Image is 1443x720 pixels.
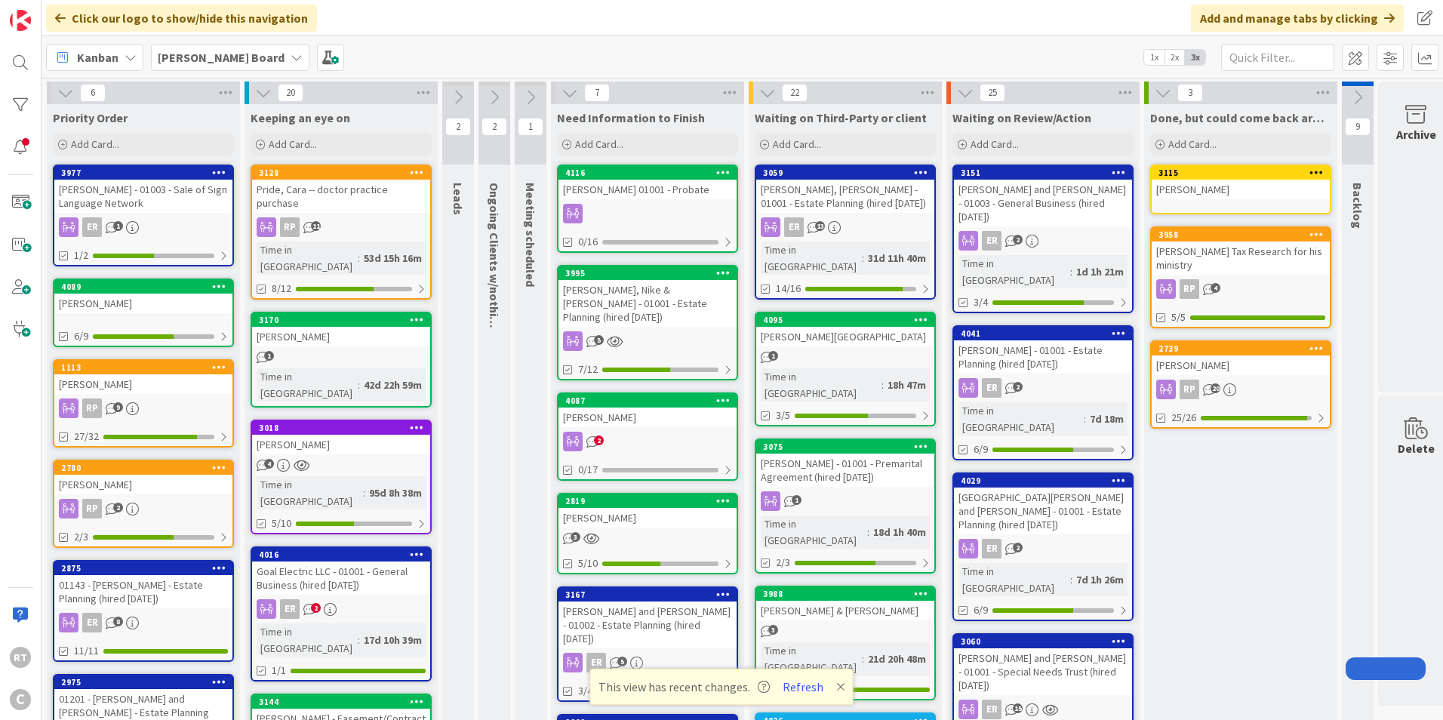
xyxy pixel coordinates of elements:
div: [PERSON_NAME] & [PERSON_NAME] [756,601,934,620]
div: 1113 [54,361,232,374]
div: ER [954,539,1132,558]
span: 4 [1211,283,1220,293]
span: 13 [815,221,825,231]
span: 3 [571,532,580,542]
div: 01143 - [PERSON_NAME] - Estate Planning (hired [DATE]) [54,575,232,608]
div: 2780 [61,463,232,473]
div: 4095 [763,315,934,325]
span: 1 [792,495,801,505]
div: [PERSON_NAME] [1152,180,1330,199]
div: [PERSON_NAME], Nike & [PERSON_NAME] - 01001 - Estate Planning (hired [DATE]) [558,280,737,327]
div: 287501143 - [PERSON_NAME] - Estate Planning (hired [DATE]) [54,562,232,608]
a: 3075[PERSON_NAME] - 01001 - Premarital Agreement (hired [DATE])Time in [GEOGRAPHIC_DATA]:18d 1h 4... [755,438,936,574]
span: Keeping an eye on [251,110,350,125]
div: 4116 [558,166,737,180]
span: 20 [1211,383,1220,393]
div: [PERSON_NAME] [252,435,430,454]
div: 3144 [252,695,430,709]
div: 3170 [259,315,430,325]
div: 3060 [954,635,1132,648]
span: 3/4 [578,683,592,699]
span: 1/1 [272,663,286,678]
div: ER [54,613,232,632]
span: : [1070,571,1072,588]
span: 11 [311,221,321,231]
div: 3060[PERSON_NAME] and [PERSON_NAME] - 01001 - Special Needs Trust (hired [DATE]) [954,635,1132,695]
div: 7d 18m [1086,411,1128,427]
div: Time in [GEOGRAPHIC_DATA] [761,368,881,402]
span: 1/2 [74,248,88,263]
span: 5/10 [578,555,598,571]
div: 3018 [259,423,430,433]
span: Kanban [77,48,118,66]
div: RT [10,647,31,668]
span: : [862,250,864,266]
span: 0/17 [578,462,598,478]
div: 95d 8h 38m [365,485,426,501]
a: 4029[GEOGRAPHIC_DATA][PERSON_NAME] and [PERSON_NAME] - 01001 - Estate Planning (hired [DATE])ERTi... [952,472,1134,621]
span: Meeting scheduled [523,183,538,287]
div: 3988 [763,589,934,599]
div: [PERSON_NAME] Tax Research for his ministry [1152,242,1330,275]
div: 3075[PERSON_NAME] - 01001 - Premarital Agreement (hired [DATE]) [756,440,934,487]
button: Refresh [777,677,829,697]
div: 2975 [54,675,232,689]
span: 3 [1177,84,1203,102]
a: 2780[PERSON_NAME]RP2/3 [53,460,234,548]
div: 4041[PERSON_NAME] - 01001 - Estate Planning (hired [DATE]) [954,327,1132,374]
span: 2 [445,118,471,136]
div: 3170[PERSON_NAME] [252,313,430,346]
div: 2975 [61,677,232,688]
div: 42d 22h 59m [360,377,426,393]
div: 4016 [259,549,430,560]
div: 4029 [954,474,1132,488]
div: 3151 [961,168,1132,178]
div: [PERSON_NAME] and [PERSON_NAME] - 01002 - Estate Planning (hired [DATE]) [558,602,737,648]
span: Priority Order [53,110,128,125]
div: 4029[GEOGRAPHIC_DATA][PERSON_NAME] and [PERSON_NAME] - 01001 - Estate Planning (hired [DATE]) [954,474,1132,534]
div: Time in [GEOGRAPHIC_DATA] [761,515,867,549]
span: 6/9 [974,602,988,618]
div: Time in [GEOGRAPHIC_DATA] [761,242,862,275]
div: 31d 11h 40m [864,250,930,266]
div: 2875 [54,562,232,575]
div: 3167[PERSON_NAME] and [PERSON_NAME] - 01002 - Estate Planning (hired [DATE]) [558,588,737,648]
a: 3151[PERSON_NAME] and [PERSON_NAME] - 01003 - General Business (hired [DATE])ERTime in [GEOGRAPHI... [952,165,1134,313]
span: 6/9 [974,442,988,457]
div: 3995[PERSON_NAME], Nike & [PERSON_NAME] - 01001 - Estate Planning (hired [DATE]) [558,266,737,327]
div: 18d 1h 40m [869,524,930,540]
span: 2 [311,603,321,613]
div: RP [54,499,232,518]
div: 4095[PERSON_NAME][GEOGRAPHIC_DATA] [756,313,934,346]
div: RP [82,398,102,418]
a: 4116[PERSON_NAME] 01001 - Probate0/16 [557,165,738,253]
div: 7d 1h 26m [1072,571,1128,588]
span: Done, but could come back around [1150,110,1331,125]
span: 3x [1185,50,1205,65]
div: RP [1180,380,1199,399]
span: 9 [1345,118,1371,136]
a: 4095[PERSON_NAME][GEOGRAPHIC_DATA]Time in [GEOGRAPHIC_DATA]:18h 47m3/5 [755,312,936,426]
div: Pride, Cara -- doctor practice purchase [252,180,430,213]
span: 2 [1013,235,1023,245]
div: 3977 [61,168,232,178]
div: [PERSON_NAME] [252,327,430,346]
span: 9 [113,402,123,412]
span: 2/3 [776,555,790,571]
span: : [867,524,869,540]
div: Time in [GEOGRAPHIC_DATA] [257,623,358,657]
div: 4041 [961,328,1132,339]
div: Add and manage tabs by clicking [1191,5,1404,32]
span: 8 [113,617,123,626]
span: Add Card... [575,137,623,151]
a: 4041[PERSON_NAME] - 01001 - Estate Planning (hired [DATE])ERTime in [GEOGRAPHIC_DATA]:7d 18m6/9 [952,325,1134,460]
div: Time in [GEOGRAPHIC_DATA] [761,642,862,675]
div: 1113 [61,362,232,373]
div: ER [82,217,102,237]
div: 3060 [961,636,1132,647]
span: 2 [482,118,507,136]
div: Click our logo to show/hide this navigation [46,5,317,32]
div: Time in [GEOGRAPHIC_DATA] [257,476,363,509]
div: 2739[PERSON_NAME] [1152,342,1330,375]
div: 3018[PERSON_NAME] [252,421,430,454]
